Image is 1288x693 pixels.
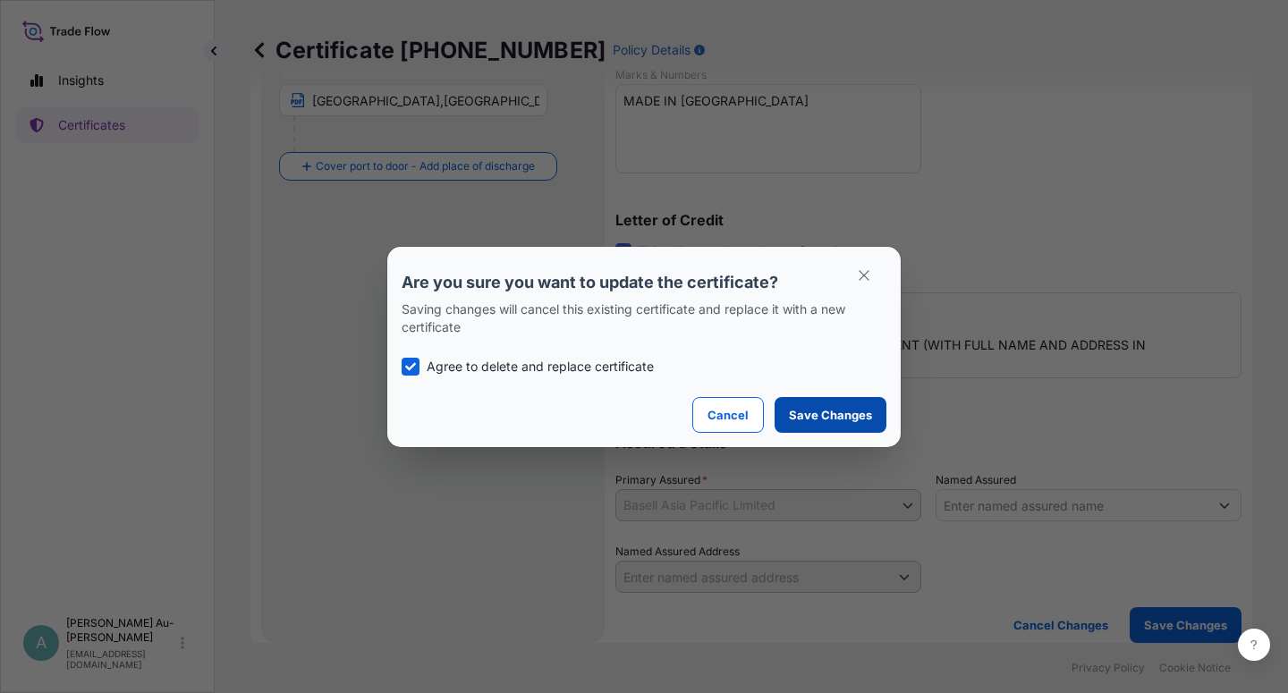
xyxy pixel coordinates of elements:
[402,272,886,293] p: Are you sure you want to update the certificate?
[427,358,654,376] p: Agree to delete and replace certificate
[708,406,749,424] p: Cancel
[775,397,886,433] button: Save Changes
[402,300,886,336] p: Saving changes will cancel this existing certificate and replace it with a new certificate
[789,406,872,424] p: Save Changes
[692,397,764,433] button: Cancel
